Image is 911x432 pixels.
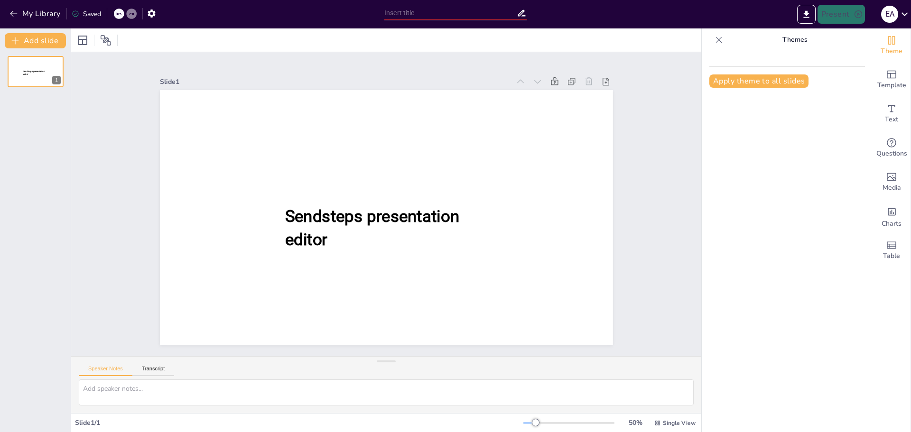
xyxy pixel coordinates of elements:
[883,251,900,261] span: Table
[797,5,816,24] button: Export to PowerPoint
[873,233,911,267] div: Add a table
[873,63,911,97] div: Add ready made slides
[384,6,517,20] input: Insert title
[7,6,65,21] button: My Library
[709,74,809,88] button: Apply theme to all slides
[873,97,911,131] div: Add text boxes
[75,33,90,48] div: Layout
[79,366,132,376] button: Speaker Notes
[881,5,898,24] button: E A
[883,183,901,193] span: Media
[881,46,902,56] span: Theme
[23,70,45,75] span: Sendsteps presentation editor
[818,5,865,24] button: Present
[663,419,696,427] span: Single View
[882,219,902,229] span: Charts
[881,6,898,23] div: E A
[5,33,66,48] button: Add slide
[132,366,175,376] button: Transcript
[624,418,647,427] div: 50 %
[877,80,906,91] span: Template
[873,131,911,165] div: Get real-time input from your audience
[75,418,523,427] div: Slide 1 / 1
[726,28,863,51] p: Themes
[160,77,511,86] div: Slide 1
[876,148,907,159] span: Questions
[285,207,459,249] span: Sendsteps presentation editor
[52,76,61,84] div: 1
[8,56,64,87] div: 1
[873,28,911,63] div: Change the overall theme
[873,165,911,199] div: Add images, graphics, shapes or video
[885,114,898,125] span: Text
[873,199,911,233] div: Add charts and graphs
[72,9,101,18] div: Saved
[100,35,112,46] span: Position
